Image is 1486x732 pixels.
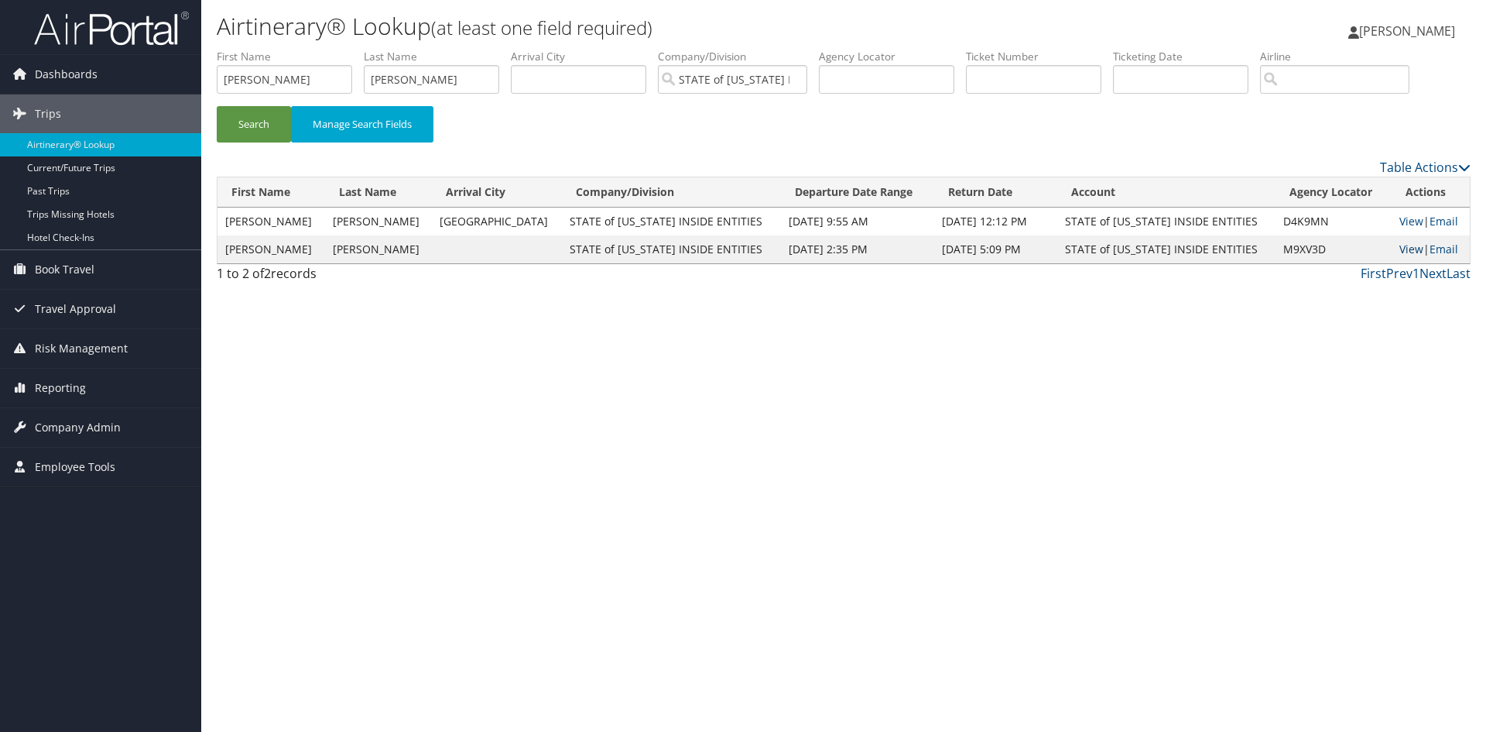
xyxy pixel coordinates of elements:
[1359,22,1455,40] span: [PERSON_NAME]
[217,106,291,143] button: Search
[511,49,658,64] label: Arrival City
[781,177,934,208] th: Departure Date Range: activate to sort column ascending
[35,250,94,289] span: Book Travel
[1057,208,1275,235] td: STATE of [US_STATE] INSIDE ENTITIES
[934,235,1057,263] td: [DATE] 5:09 PM
[264,265,271,282] span: 2
[364,49,511,64] label: Last Name
[325,208,433,235] td: [PERSON_NAME]
[432,208,562,235] td: [GEOGRAPHIC_DATA]
[35,369,86,407] span: Reporting
[1430,242,1458,256] a: Email
[658,49,819,64] label: Company/Division
[1430,214,1458,229] a: Email
[562,208,780,235] td: STATE of [US_STATE] INSIDE ENTITIES
[1386,265,1412,282] a: Prev
[934,177,1057,208] th: Return Date: activate to sort column ascending
[291,106,433,143] button: Manage Search Fields
[562,177,780,208] th: Company/Division
[1260,49,1421,64] label: Airline
[432,177,562,208] th: Arrival City: activate to sort column ascending
[1113,49,1260,64] label: Ticketing Date
[35,95,61,133] span: Trips
[1380,159,1471,176] a: Table Actions
[325,235,433,263] td: [PERSON_NAME]
[1419,265,1447,282] a: Next
[325,177,433,208] th: Last Name: activate to sort column ascending
[1392,235,1470,263] td: |
[819,49,966,64] label: Agency Locator
[217,235,325,263] td: [PERSON_NAME]
[562,235,780,263] td: STATE of [US_STATE] INSIDE ENTITIES
[217,49,364,64] label: First Name
[1361,265,1386,282] a: First
[1392,208,1470,235] td: |
[35,290,116,328] span: Travel Approval
[1399,214,1423,229] a: View
[1057,235,1275,263] td: STATE of [US_STATE] INSIDE ENTITIES
[35,329,128,368] span: Risk Management
[1392,177,1470,208] th: Actions
[1348,8,1471,54] a: [PERSON_NAME]
[217,177,325,208] th: First Name: activate to sort column ascending
[1399,242,1423,256] a: View
[1447,265,1471,282] a: Last
[431,15,652,40] small: (at least one field required)
[1275,177,1392,208] th: Agency Locator: activate to sort column ascending
[34,10,189,46] img: airportal-logo.png
[35,408,121,447] span: Company Admin
[1275,235,1392,263] td: M9XV3D
[966,49,1113,64] label: Ticket Number
[217,264,513,290] div: 1 to 2 of records
[1057,177,1275,208] th: Account: activate to sort column ascending
[781,235,934,263] td: [DATE] 2:35 PM
[217,208,325,235] td: [PERSON_NAME]
[217,10,1053,43] h1: Airtinerary® Lookup
[1275,208,1392,235] td: D4K9MN
[1412,265,1419,282] a: 1
[35,55,98,94] span: Dashboards
[781,208,934,235] td: [DATE] 9:55 AM
[35,448,115,486] span: Employee Tools
[934,208,1057,235] td: [DATE] 12:12 PM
